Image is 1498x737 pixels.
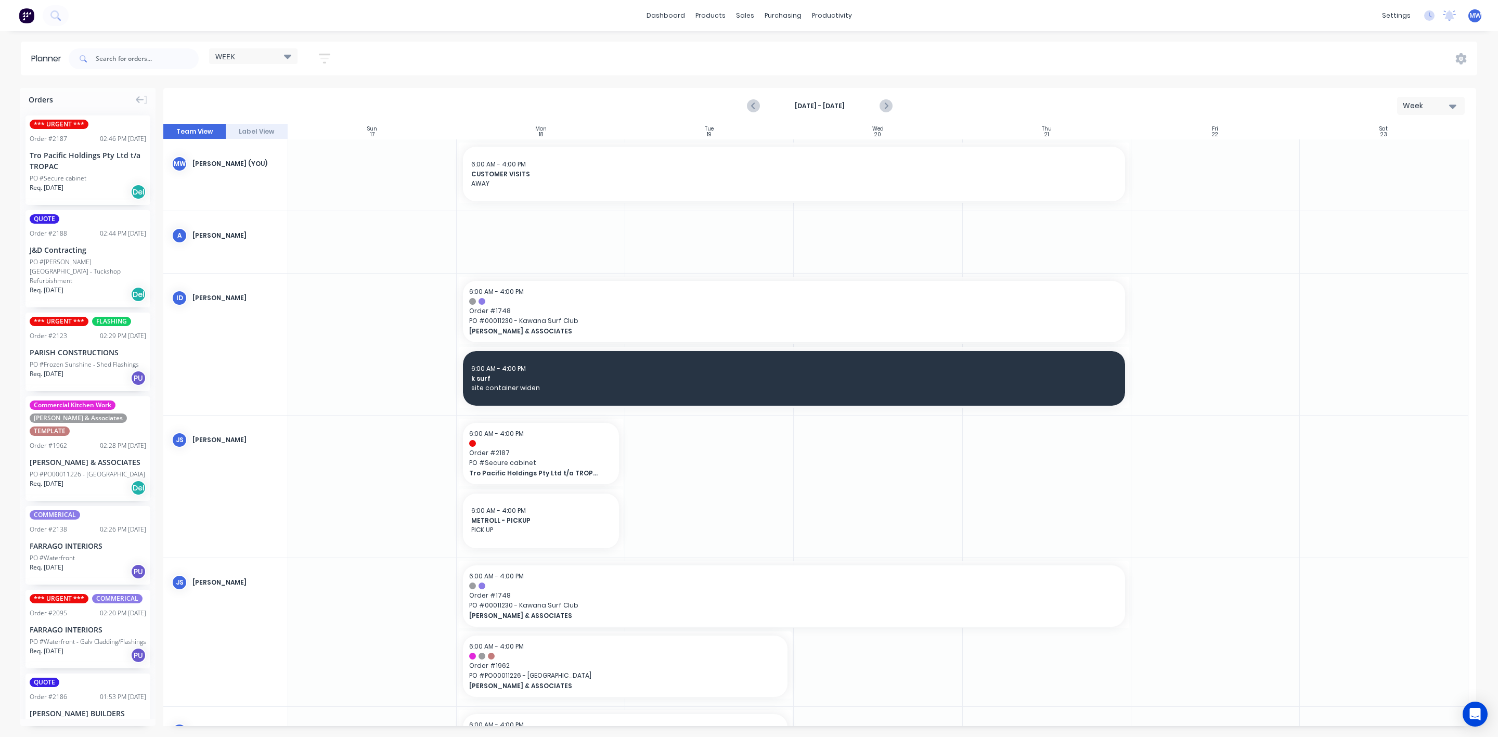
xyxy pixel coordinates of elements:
span: site container widen [471,383,1117,393]
div: 23 [1380,132,1387,137]
div: 02:26 PM [DATE] [100,525,146,534]
div: sales [731,8,759,23]
div: PO #[PERSON_NAME][GEOGRAPHIC_DATA] - Tuckshop Refurbishment [30,257,146,286]
div: Order # 2186 [30,692,67,702]
div: Sun [367,126,377,132]
div: Order # 2138 [30,525,67,534]
span: MW [1469,11,1481,20]
span: PO # 00011230 - Kawana Surf Club [469,316,1119,326]
span: Order # 1962 [469,661,781,670]
div: Del [131,184,146,200]
div: Thu [1042,126,1052,132]
div: PU [131,564,146,579]
span: METROLL - PICKUP [471,516,611,525]
span: 6:00 AM - 4:00 PM [469,572,524,580]
span: QUOTE [30,678,59,687]
div: PO #Waterfront - Galv Cladding/Flashings [30,637,146,647]
button: Team View [163,124,226,139]
span: 6:00 AM - 4:00 PM [469,720,524,729]
span: Req. [DATE] [30,479,63,488]
div: Order # 2188 [30,229,67,238]
div: PO #PO00011226 - [GEOGRAPHIC_DATA] [30,470,145,479]
div: products [690,8,731,23]
span: 6:00 AM - 4:00 PM [469,642,524,651]
span: Tro Pacific Holdings Pty Ltd t/a TROPAC [469,469,599,478]
div: 18 [539,132,543,137]
span: Req. [DATE] [30,563,63,572]
div: settings [1377,8,1416,23]
div: Sat [1379,126,1388,132]
button: Week [1397,97,1465,115]
div: Open Intercom Messenger [1463,702,1488,727]
div: [PERSON_NAME] [192,231,279,240]
div: [PERSON_NAME] [192,578,279,587]
span: 6:00 AM - 4:00 PM [471,364,526,373]
div: FARRAGO INTERIORS [30,540,146,551]
div: PU [131,648,146,663]
div: purchasing [759,8,807,23]
div: 21 [1044,132,1049,137]
span: PO # Secure cabinet [469,458,613,468]
span: 6:00 AM - 4:00 PM [471,506,526,515]
img: Factory [19,8,34,23]
div: PO #Secure cabinet [30,174,86,183]
span: Orders [29,94,53,105]
div: A [172,228,187,243]
div: FARRAGO INTERIORS [30,624,146,635]
div: PU [131,370,146,386]
span: PICK UP [471,525,611,535]
div: 02:44 PM [DATE] [100,229,146,238]
div: 02:46 PM [DATE] [100,134,146,144]
span: [PERSON_NAME] & ASSOCIATES [469,681,750,691]
div: Week [1403,100,1451,111]
span: PO # 00011230 - Kawana Surf Club [469,601,1119,610]
div: 02:28 PM [DATE] [100,441,146,450]
div: 20 [874,132,881,137]
div: [PERSON_NAME] (You) [192,159,279,169]
span: TEMPLATE [30,426,70,436]
span: Req. [DATE] [30,183,63,192]
span: PO # PO00011226 - [GEOGRAPHIC_DATA] [469,671,781,680]
div: ID [172,290,187,306]
div: 02:20 PM [DATE] [100,609,146,618]
div: Mon [535,126,547,132]
div: Planner [31,53,67,65]
span: Order # 1748 [469,306,1119,316]
div: Order # 2123 [30,331,67,341]
div: 19 [707,132,712,137]
div: Fri [1212,126,1218,132]
strong: [DATE] - [DATE] [768,101,872,111]
div: [PERSON_NAME] [192,435,279,445]
span: WEEK [215,51,235,62]
div: Tue [705,126,714,132]
span: Order # 2187 [469,448,613,458]
div: PARISH CONSTRUCTIONS [30,347,146,358]
div: [PERSON_NAME] [192,293,279,303]
div: Wed [872,126,884,132]
span: CUSTOMER VISITS [471,170,1117,179]
span: FLASHING [92,317,131,326]
span: [PERSON_NAME] & Associates [30,413,127,423]
span: Req. [DATE] [30,369,63,379]
div: Del [131,480,146,496]
div: MW [172,156,187,172]
div: J&D Contracting [30,244,146,255]
div: JS [172,432,187,448]
input: Search for orders... [96,48,199,69]
span: [PERSON_NAME] & ASSOCIATES [469,327,1054,336]
div: 02:29 PM [DATE] [100,331,146,341]
div: Tro Pacific Holdings Pty Ltd t/a TROPAC [30,150,146,172]
div: 17 [370,132,374,137]
div: Order # 2187 [30,134,67,144]
button: Label View [226,124,288,139]
span: AWAY [471,179,1117,188]
span: k surf [471,374,1117,383]
div: PO #Frozen Sunshine - Shed Flashings [30,360,139,369]
span: Order # 1748 [469,591,1119,600]
span: Req. [DATE] [30,647,63,656]
span: Commercial Kitchen Work [30,400,115,410]
span: COMMERICAL [92,594,143,603]
span: [PERSON_NAME] & ASSOCIATES [469,611,1054,620]
a: dashboard [641,8,690,23]
span: 6:00 AM - 4:00 PM [469,429,524,438]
